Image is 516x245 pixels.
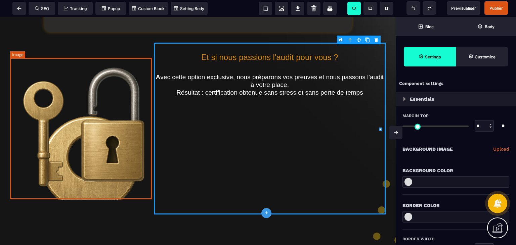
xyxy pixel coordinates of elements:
[156,57,161,64] b: A
[402,145,453,153] p: Background Image
[275,2,288,15] span: Screenshot
[259,2,272,15] span: View components
[456,17,516,36] span: Open Layer Manager
[402,236,435,242] span: Border Width
[64,6,87,11] span: Tracking
[174,6,204,11] span: Setting Body
[156,57,384,79] text: vec cette option exclusive, nous préparons vos preuves et nous passons l'audit à votre place. Rés...
[475,54,496,59] strong: Customize
[493,145,509,153] a: Upload
[456,47,508,66] span: Open Style Manager
[10,39,154,183] img: c0c23a5a5393ba4c110a94489ec6766e_cadenas.png
[35,6,49,11] span: SEO
[489,6,503,11] span: Publier
[402,113,429,118] span: Margin Top
[485,24,494,29] strong: Body
[410,95,434,103] p: Essentials
[425,54,441,59] strong: Settings
[102,6,120,11] span: Popup
[396,77,516,90] div: Component settings
[425,24,434,29] strong: Bloc
[403,97,406,101] img: loading
[404,47,456,66] span: Settings
[402,166,509,175] div: Background Color
[447,1,480,15] span: Preview
[396,17,456,36] span: Open Blocks
[451,6,476,11] span: Previsualiser
[132,6,165,11] span: Custom Block
[402,201,509,209] div: Border Color
[154,36,386,49] h2: Et si nous passions l'audit pour vous ?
